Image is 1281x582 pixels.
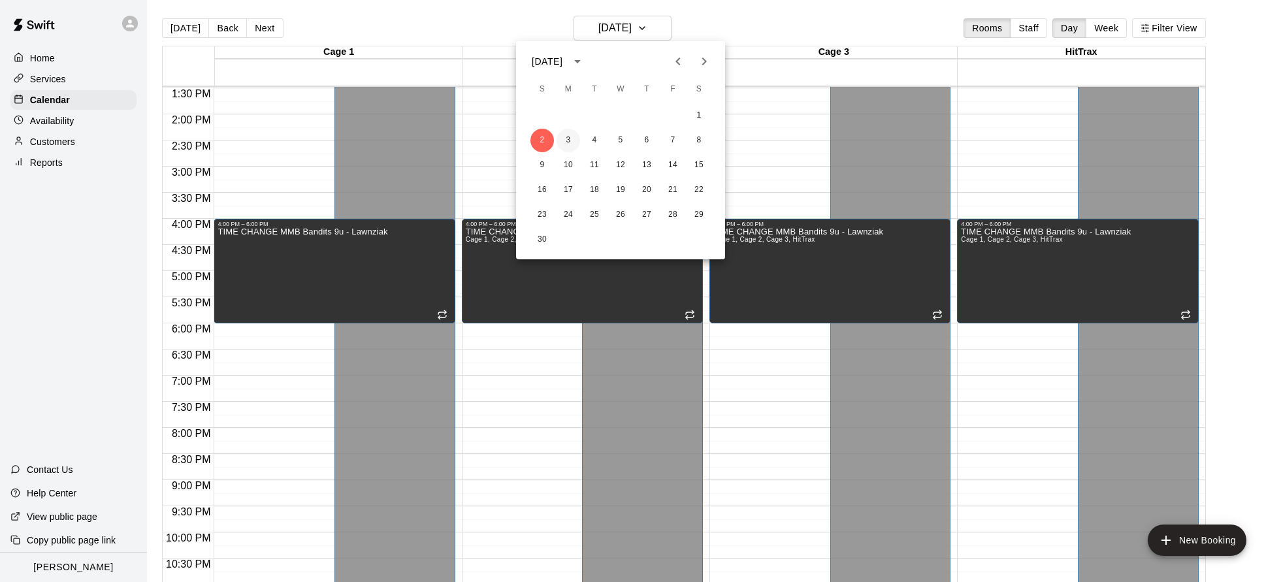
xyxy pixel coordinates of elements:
button: 3 [557,129,580,152]
button: 9 [530,154,554,177]
span: Friday [661,76,685,103]
button: 17 [557,178,580,202]
div: [DATE] [532,55,562,69]
button: 27 [635,203,658,227]
span: Sunday [530,76,554,103]
button: 21 [661,178,685,202]
span: Tuesday [583,76,606,103]
button: Previous month [665,48,691,74]
button: 10 [557,154,580,177]
button: 13 [635,154,658,177]
button: 24 [557,203,580,227]
button: 14 [661,154,685,177]
button: 23 [530,203,554,227]
button: 19 [609,178,632,202]
button: 5 [609,129,632,152]
button: 18 [583,178,606,202]
button: 1 [687,104,711,127]
span: Thursday [635,76,658,103]
button: 30 [530,228,554,251]
button: 4 [583,129,606,152]
button: 12 [609,154,632,177]
button: calendar view is open, switch to year view [566,50,589,73]
button: 2 [530,129,554,152]
button: 8 [687,129,711,152]
span: Saturday [687,76,711,103]
button: Next month [691,48,717,74]
button: 15 [687,154,711,177]
button: 11 [583,154,606,177]
button: 22 [687,178,711,202]
span: Monday [557,76,580,103]
button: 20 [635,178,658,202]
button: 16 [530,178,554,202]
button: 7 [661,129,685,152]
button: 29 [687,203,711,227]
button: 25 [583,203,606,227]
button: 28 [661,203,685,227]
span: Wednesday [609,76,632,103]
button: 6 [635,129,658,152]
button: 26 [609,203,632,227]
